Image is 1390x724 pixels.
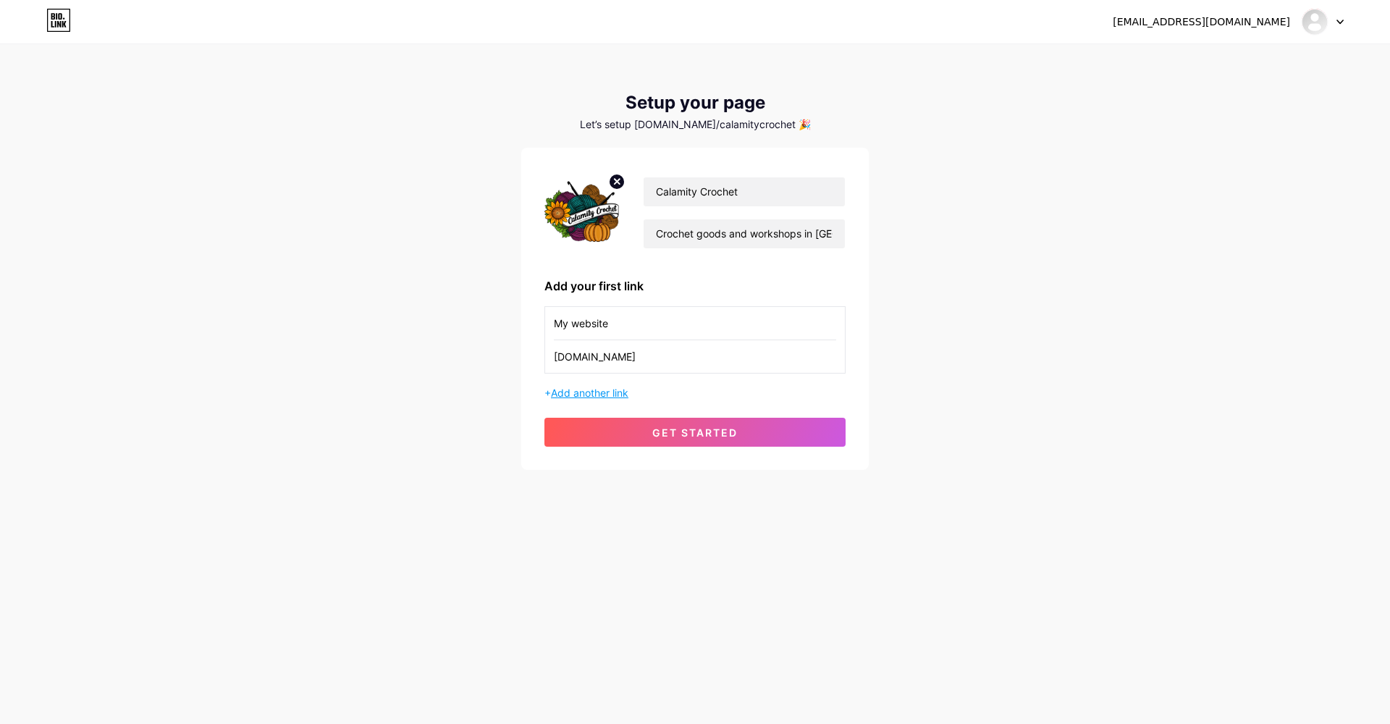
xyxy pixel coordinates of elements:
div: [EMAIL_ADDRESS][DOMAIN_NAME] [1113,14,1290,30]
input: Your name [644,177,845,206]
img: calamitycrochet [1301,8,1328,35]
input: URL (https://instagram.com/yourname) [554,340,836,373]
div: + [544,385,846,400]
span: Add another link [551,387,628,399]
img: profile pic [544,171,625,254]
div: Let’s setup [DOMAIN_NAME]/calamitycrochet 🎉 [521,119,869,130]
span: get started [652,426,738,439]
input: bio [644,219,845,248]
div: Setup your page [521,93,869,113]
button: get started [544,418,846,447]
input: Link name (My Instagram) [554,307,836,340]
div: Add your first link [544,277,846,295]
